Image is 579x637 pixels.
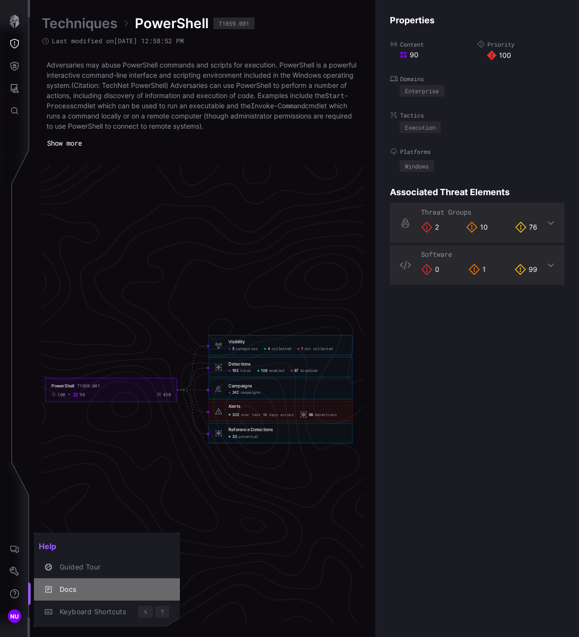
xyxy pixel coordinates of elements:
[55,584,169,596] div: Docs
[55,561,169,573] div: Guided Tour
[144,609,147,615] kbd: ⌥
[34,536,180,556] h2: Help
[34,601,180,623] button: Keyboard Shortcuts⌥?
[60,607,136,616] span: Keyboard Shortcuts
[34,556,180,578] button: Guided Tour
[138,606,153,618] div: Shift + ? to open hotkey shortcuts
[155,606,169,618] div: Shift + ? to open hotkey shortcuts
[161,609,164,615] kbd: ?
[34,578,180,601] button: Docs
